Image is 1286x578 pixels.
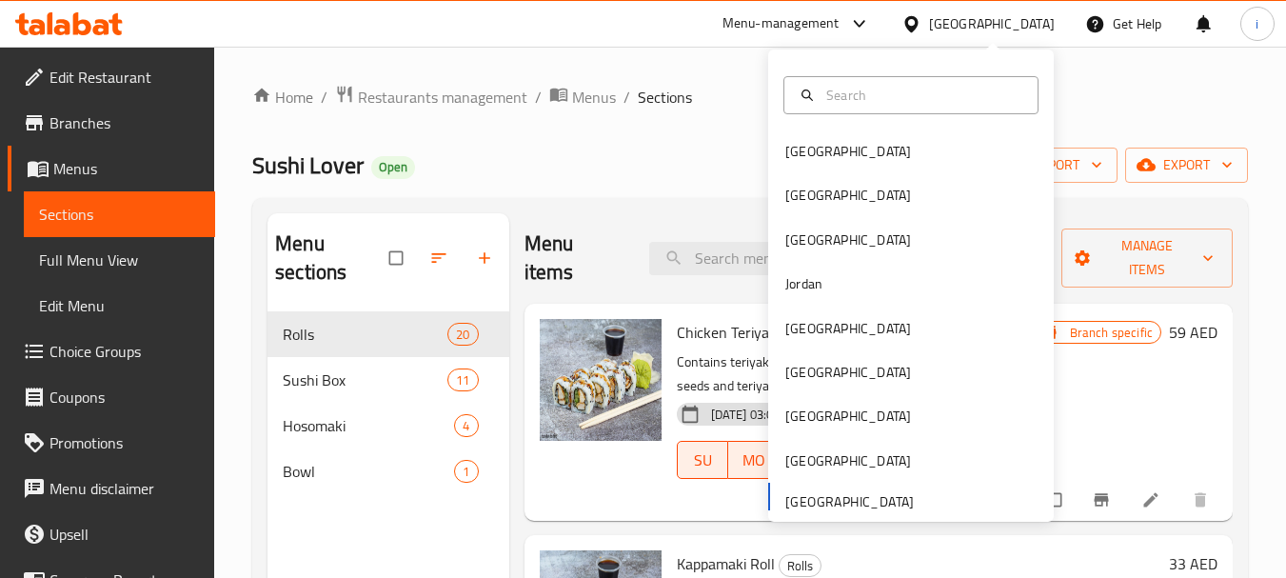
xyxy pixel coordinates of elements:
span: Chicken Teriyaki Roll 8pcs [677,318,841,347]
a: Upsell [8,511,215,557]
div: items [454,414,478,437]
span: import [1011,153,1102,177]
a: Home [252,86,313,109]
div: [GEOGRAPHIC_DATA] [785,185,911,206]
div: items [447,323,478,346]
span: 20 [448,326,477,344]
button: SU [677,441,729,479]
input: search [649,242,874,275]
span: Sections [638,86,692,109]
a: Full Menu View [24,237,215,283]
span: Full Menu View [39,249,200,271]
span: Sort sections [418,237,464,279]
h6: 59 AED [1169,319,1217,346]
span: i [1256,13,1258,34]
span: Upsell [49,523,200,546]
a: Restaurants management [335,85,527,110]
span: Choice Groups [49,340,200,363]
div: Hosomaki4 [267,403,508,448]
div: Jordan [785,273,822,294]
span: Branch specific [1062,324,1160,342]
li: / [623,86,630,109]
span: Rolls [780,555,821,577]
span: Select all sections [378,240,418,276]
a: Coupons [8,374,215,420]
span: Hosomaki [283,414,454,437]
div: [GEOGRAPHIC_DATA] [785,362,911,383]
a: Menu disclaimer [8,466,215,511]
span: [DATE] 03:08 PM [703,406,809,424]
div: Sushi Box11 [267,357,508,403]
li: / [535,86,542,109]
a: Promotions [8,420,215,466]
a: Edit menu item [1141,490,1164,509]
nav: breadcrumb [252,85,1248,110]
div: items [454,460,478,483]
span: Edit Restaurant [49,66,200,89]
a: Sections [24,191,215,237]
div: Rolls [779,554,821,577]
span: Sections [39,203,200,226]
li: / [321,86,327,109]
span: Open [371,159,415,175]
a: Edit Restaurant [8,54,215,100]
span: 1 [455,463,477,481]
span: Menus [53,157,200,180]
span: 11 [448,371,477,389]
span: Promotions [49,431,200,454]
img: Chicken Teriyaki Roll 8pcs [540,319,662,441]
div: [GEOGRAPHIC_DATA] [785,406,911,427]
button: delete [1179,479,1225,521]
span: Rolls [283,323,447,346]
a: Choice Groups [8,329,215,374]
span: Manage items [1077,234,1217,282]
button: MO [728,441,780,479]
p: Contains teriyaki chicken and cucumber, topped with sesame seeds and teriyaki sauce. [677,350,1037,398]
span: Menus [572,86,616,109]
a: Edit Menu [24,283,215,329]
span: Branches [49,111,200,134]
h6: 33 AED [1169,550,1217,577]
span: Kappamaki Roll [677,549,775,578]
a: Menus [8,146,215,191]
span: Bowl [283,460,454,483]
div: items [447,369,478,391]
a: Menus [549,85,616,110]
input: Search [819,85,1026,106]
span: Sushi Box [283,369,447,391]
nav: Menu sections [267,304,508,502]
div: Menu-management [722,12,840,35]
span: Select to update [1037,482,1077,518]
button: Add section [464,237,509,279]
a: Branches [8,100,215,146]
div: [GEOGRAPHIC_DATA] [929,13,1055,34]
span: 4 [455,417,477,435]
div: Open [371,156,415,179]
div: [GEOGRAPHIC_DATA] [785,450,911,471]
div: Rolls20 [267,311,508,357]
div: Bowl1 [267,448,508,494]
h2: Menu items [524,229,627,287]
div: [GEOGRAPHIC_DATA] [785,229,911,250]
button: Manage items [1061,229,1233,288]
button: export [1125,148,1248,183]
span: MO [736,447,772,474]
span: Sushi Lover [252,144,364,187]
div: [GEOGRAPHIC_DATA] [785,318,911,339]
span: Menu disclaimer [49,477,200,500]
span: Edit Menu [39,294,200,317]
span: Restaurants management [358,86,527,109]
span: SU [685,447,722,474]
h2: Menu sections [275,229,388,287]
button: Branch-specific-item [1080,479,1126,521]
div: [GEOGRAPHIC_DATA] [785,141,911,162]
span: Coupons [49,386,200,409]
span: export [1140,153,1233,177]
button: import [996,148,1118,183]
